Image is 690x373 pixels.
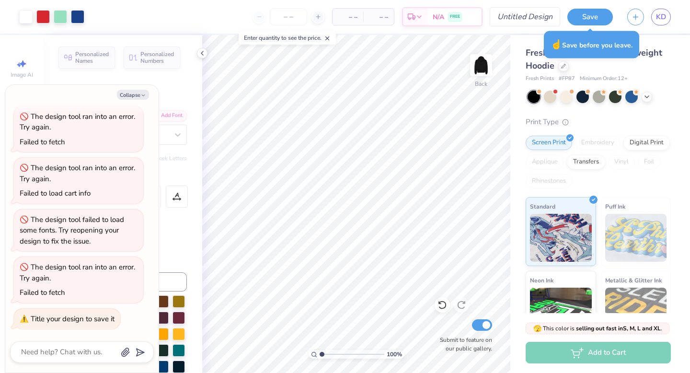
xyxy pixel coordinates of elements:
label: Submit to feature on our public gallery. [435,336,492,353]
div: Failed to load cart info [20,188,91,198]
span: This color is . [533,324,662,333]
span: Personalized Numbers [140,51,174,64]
button: Save [567,9,613,25]
div: Digital Print [623,136,670,150]
span: Image AI [11,71,33,79]
button: Collapse [117,90,149,100]
div: Foil [638,155,660,169]
span: ☝️ [551,38,562,51]
span: Fresh Prints Boston Heavyweight Hoodie [526,47,662,71]
div: Failed to fetch [20,137,65,147]
div: Vinyl [608,155,635,169]
div: Enter quantity to see the price. [239,31,336,45]
span: N/A [433,12,444,22]
div: Applique [526,155,564,169]
img: Neon Ink [530,288,592,336]
img: Puff Ink [605,214,667,262]
span: Metallic & Glitter Ink [605,275,662,285]
span: 🫣 [533,324,541,333]
span: Minimum Order: 12 + [580,75,628,83]
span: Fresh Prints [526,75,554,83]
div: Failed to fetch [20,288,65,297]
div: Screen Print [526,136,572,150]
strong: selling out fast in S, M, L and XL [576,325,661,332]
div: Save before you leave. [544,31,639,58]
span: # FP87 [559,75,575,83]
input: – – [270,8,307,25]
div: The design tool ran into an error. Try again. [20,112,135,132]
div: Back [475,80,487,88]
span: 100 % [387,350,402,359]
div: Title your design to save it [31,314,115,324]
div: Embroidery [575,136,621,150]
img: Standard [530,214,592,262]
span: – – [338,12,357,22]
div: The design tool ran into an error. Try again. [20,163,135,184]
span: FREE [450,13,460,20]
span: Standard [530,201,555,211]
div: Rhinestones [526,174,572,188]
div: Print Type [526,117,671,128]
img: Metallic & Glitter Ink [605,288,667,336]
span: Neon Ink [530,275,553,285]
a: KD [651,9,671,25]
input: Untitled Design [490,7,560,26]
div: The design tool failed to load some fonts. Try reopening your design to fix the issue. [20,215,124,246]
img: Back [471,56,491,75]
span: – – [369,12,388,22]
div: The design tool ran into an error. Try again. [20,262,135,283]
span: KD [656,12,666,23]
span: Puff Ink [605,201,625,211]
div: Transfers [567,155,605,169]
div: Add Font [149,110,187,121]
span: Personalized Names [75,51,109,64]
